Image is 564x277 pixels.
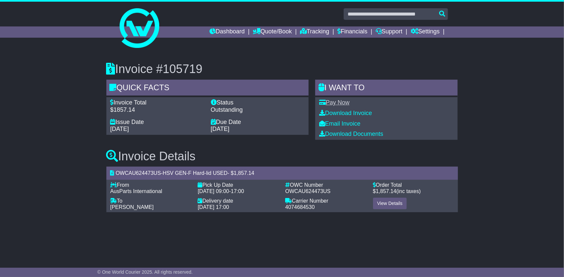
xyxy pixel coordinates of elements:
h3: Invoice #105719 [106,62,458,76]
span: 1,857.14 [376,188,396,194]
a: Tracking [300,26,329,38]
div: - [198,188,279,194]
a: Download Invoice [319,110,372,116]
span: 17:00 [231,188,244,194]
a: Dashboard [209,26,245,38]
div: Status [211,99,305,106]
div: Delivery date [198,198,279,204]
span: [DATE] 17:00 [198,204,229,210]
div: Pick Up Date [198,182,279,188]
div: I WANT to [315,80,458,98]
a: View Details [373,198,407,209]
span: 4074684530 [285,204,315,210]
span: [DATE] 09:00 [198,188,229,194]
h3: Invoice Details [106,150,458,163]
a: Pay Now [319,99,350,106]
span: AusParts International [110,188,162,194]
span: [PERSON_NAME] [110,204,154,210]
div: From [110,182,191,188]
div: OWC Number [285,182,366,188]
div: Carrier Number [285,198,366,204]
span: 1,857.14 [234,170,254,176]
span: © One World Courier 2025. All rights reserved. [97,269,193,275]
div: To [110,198,191,204]
div: [DATE] [110,126,204,133]
div: Outstanding [211,106,305,114]
div: Invoice Total [110,99,204,106]
div: Issue Date [110,119,204,126]
div: - - $ [106,167,458,179]
span: HSV GEN-F Hard-lid USED [163,170,227,176]
div: Due Date [211,119,305,126]
div: [DATE] [211,126,305,133]
div: Quick Facts [106,80,309,98]
a: Financials [337,26,367,38]
div: $ (inc taxes) [373,188,454,194]
div: $1857.14 [110,106,204,114]
a: Settings [411,26,440,38]
span: OWCAU624473US [285,188,331,194]
a: Email Invoice [319,120,360,127]
a: Quote/Book [253,26,292,38]
a: Support [376,26,402,38]
span: OWCAU624473US [116,170,161,176]
div: Order Total [373,182,454,188]
a: Download Documents [319,131,383,137]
